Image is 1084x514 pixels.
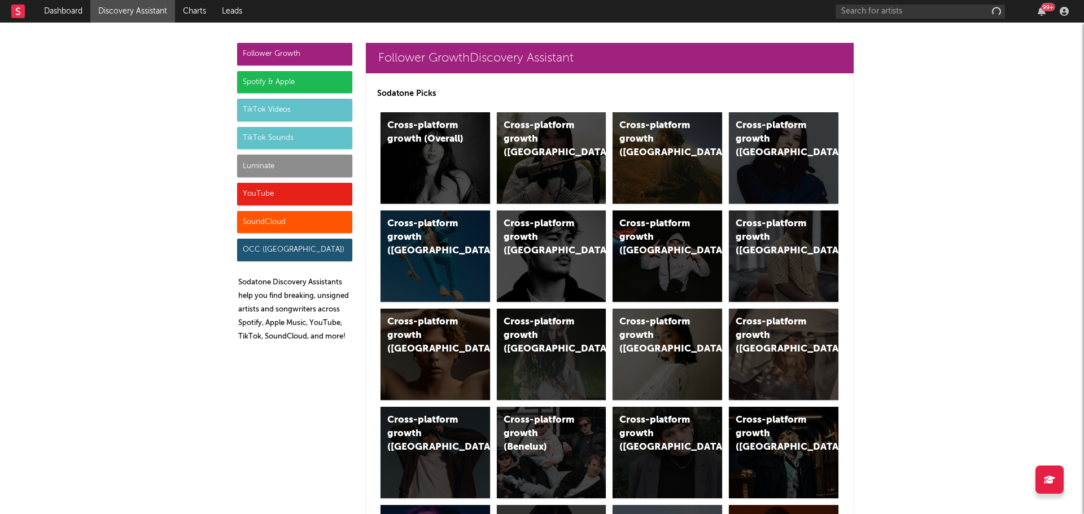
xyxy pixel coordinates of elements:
[504,414,580,454] div: Cross-platform growth (Benelux)
[387,315,464,356] div: Cross-platform growth ([GEOGRAPHIC_DATA])
[1041,3,1055,11] div: 99 +
[237,239,352,261] div: OCC ([GEOGRAPHIC_DATA])
[237,183,352,205] div: YouTube
[613,309,722,400] a: Cross-platform growth ([GEOGRAPHIC_DATA])
[387,217,464,258] div: Cross-platform growth ([GEOGRAPHIC_DATA])
[619,119,696,160] div: Cross-platform growth ([GEOGRAPHIC_DATA])
[497,112,606,204] a: Cross-platform growth ([GEOGRAPHIC_DATA])
[381,210,490,302] a: Cross-platform growth ([GEOGRAPHIC_DATA])
[238,276,352,344] p: Sodatone Discovery Assistants help you find breaking, unsigned artists and songwriters across Spo...
[736,119,812,160] div: Cross-platform growth ([GEOGRAPHIC_DATA])
[729,309,838,400] a: Cross-platform growth ([GEOGRAPHIC_DATA])
[237,127,352,150] div: TikTok Sounds
[729,407,838,498] a: Cross-platform growth ([GEOGRAPHIC_DATA])
[736,315,812,356] div: Cross-platform growth ([GEOGRAPHIC_DATA])
[729,210,838,302] a: Cross-platform growth ([GEOGRAPHIC_DATA])
[736,217,812,258] div: Cross-platform growth ([GEOGRAPHIC_DATA])
[237,99,352,121] div: TikTok Videos
[387,414,464,454] div: Cross-platform growth ([GEOGRAPHIC_DATA])
[497,407,606,498] a: Cross-platform growth (Benelux)
[613,407,722,498] a: Cross-platform growth ([GEOGRAPHIC_DATA])
[613,112,722,204] a: Cross-platform growth ([GEOGRAPHIC_DATA])
[237,71,352,94] div: Spotify & Apple
[729,112,838,204] a: Cross-platform growth ([GEOGRAPHIC_DATA])
[381,309,490,400] a: Cross-platform growth ([GEOGRAPHIC_DATA])
[619,315,696,356] div: Cross-platform growth ([GEOGRAPHIC_DATA])
[504,315,580,356] div: Cross-platform growth ([GEOGRAPHIC_DATA])
[504,119,580,160] div: Cross-platform growth ([GEOGRAPHIC_DATA])
[237,211,352,234] div: SoundCloud
[497,210,606,302] a: Cross-platform growth ([GEOGRAPHIC_DATA])
[237,43,352,65] div: Follower Growth
[497,309,606,400] a: Cross-platform growth ([GEOGRAPHIC_DATA])
[836,5,1005,19] input: Search for artists
[1038,7,1046,16] button: 99+
[387,119,464,146] div: Cross-platform growth (Overall)
[619,217,696,258] div: Cross-platform growth ([GEOGRAPHIC_DATA]/GSA)
[237,155,352,177] div: Luminate
[736,414,812,454] div: Cross-platform growth ([GEOGRAPHIC_DATA])
[619,414,696,454] div: Cross-platform growth ([GEOGRAPHIC_DATA])
[366,43,854,73] a: Follower GrowthDiscovery Assistant
[381,407,490,498] a: Cross-platform growth ([GEOGRAPHIC_DATA])
[613,210,722,302] a: Cross-platform growth ([GEOGRAPHIC_DATA]/GSA)
[377,87,842,100] p: Sodatone Picks
[504,217,580,258] div: Cross-platform growth ([GEOGRAPHIC_DATA])
[381,112,490,204] a: Cross-platform growth (Overall)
